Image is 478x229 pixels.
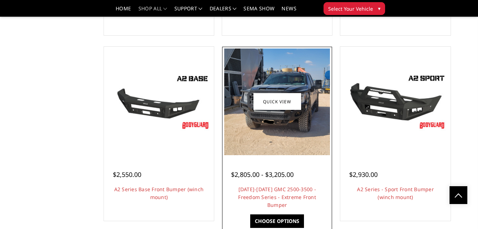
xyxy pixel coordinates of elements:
a: [DATE]-[DATE] GMC 2500-3500 - Freedom Series - Extreme Front Bumper [238,186,316,208]
a: SEMA Show [243,6,274,16]
a: Support [174,6,203,16]
button: Select Your Vehicle [324,2,385,15]
a: Quick view [253,93,301,110]
a: A2 Series - Sport Front Bumper (winch mount) A2 Series - Sport Front Bumper (winch mount) [342,49,448,155]
a: Home [116,6,131,16]
span: $2,550.00 [113,170,141,179]
img: 2020-2023 GMC 2500-3500 - Freedom Series - Extreme Front Bumper [224,49,330,155]
span: $2,805.00 - $3,205.00 [231,170,294,179]
span: ▾ [378,5,380,12]
span: $2,930.00 [349,170,378,179]
a: A2 Series - Sport Front Bumper (winch mount) [357,186,434,200]
a: News [282,6,296,16]
a: Choose Options [250,214,304,228]
a: Click to Top [450,186,467,204]
a: Dealers [210,6,237,16]
a: A2 Series Base Front Bumper (winch mount) [114,186,204,200]
a: A2 Series Base Front Bumper (winch mount) A2 Series Base Front Bumper (winch mount) [106,49,212,155]
span: Select Your Vehicle [328,5,373,12]
a: 2020-2023 GMC 2500-3500 - Freedom Series - Extreme Front Bumper 2020-2023 GMC 2500-3500 - Freedom... [224,49,330,155]
a: shop all [138,6,167,16]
